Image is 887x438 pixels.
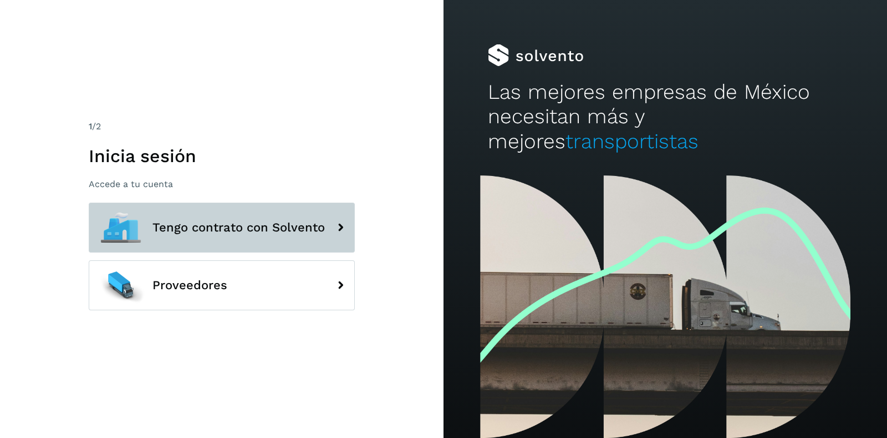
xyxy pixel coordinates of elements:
p: Accede a tu cuenta [89,179,355,189]
span: Proveedores [152,279,227,292]
button: Proveedores [89,260,355,310]
h2: Las mejores empresas de México necesitan más y mejores [488,80,843,154]
span: Tengo contrato con Solvento [152,221,325,234]
div: /2 [89,120,355,133]
h1: Inicia sesión [89,145,355,167]
button: Tengo contrato con Solvento [89,203,355,253]
span: 1 [89,121,92,132]
span: transportistas [565,129,699,153]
